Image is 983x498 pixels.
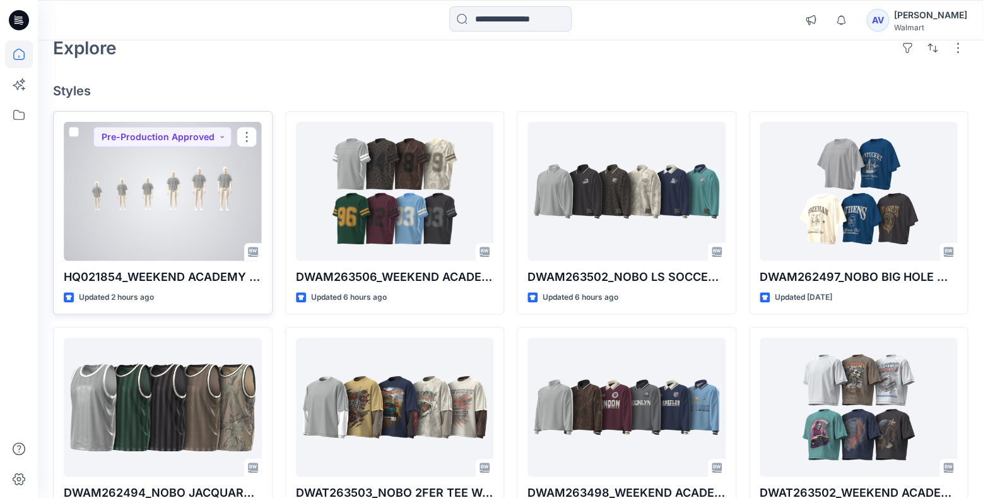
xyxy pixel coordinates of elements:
p: DWAM263502_NOBO LS SOCCER JERSEY [527,268,726,286]
p: Updated 6 hours ago [543,291,618,304]
p: DWAM263506_WEEKEND ACADEMY MESH FOOTBALL JERSEY [296,268,494,286]
div: [PERSON_NAME] [894,8,967,23]
a: DWAM263498_WEEKEND ACADEMY LS SOCCER JERSEY [527,338,726,477]
p: HQ021854_WEEKEND ACADEMY TWEEN MESH TOP_SIZE SET [64,268,262,286]
p: Updated 6 hours ago [311,291,387,304]
div: Walmart [894,23,967,32]
a: DWAM263502_NOBO LS SOCCER JERSEY [527,122,726,261]
h4: Styles [53,83,968,98]
a: DWAT263503_NOBO 2FER TEE W- GRAPHICS [296,338,494,477]
div: AV [866,9,889,32]
a: DWAM262497_NOBO BIG HOLE MESH TEE W- GRAPHIC [760,122,958,261]
h2: Explore [53,38,117,58]
a: DWAM263506_WEEKEND ACADEMY MESH FOOTBALL JERSEY [296,122,494,261]
p: DWAM262497_NOBO BIG HOLE MESH TEE W- GRAPHIC [760,268,958,286]
a: HQ021854_WEEKEND ACADEMY TWEEN MESH TOP_SIZE SET [64,122,262,261]
p: Updated 2 hours ago [79,291,154,304]
a: DWAT263502_WEEKEND ACADEMY SS BOXY GRAPHIC TEE [760,338,958,477]
p: Updated [DATE] [775,291,832,304]
a: DWAM262494_NOBO JACQUARD MESH BASKETBALL TANK W- RIB [64,338,262,477]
